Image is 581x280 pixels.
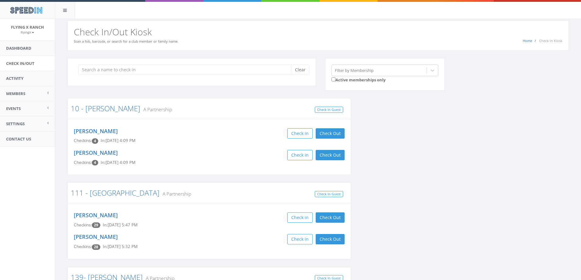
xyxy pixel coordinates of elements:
[332,76,386,83] label: Active memberships only
[74,149,118,156] a: [PERSON_NAME]
[11,24,44,30] span: Flying X Ranch
[6,136,31,142] span: Contact Us
[71,103,140,113] a: 10 - [PERSON_NAME]
[287,128,313,139] button: Check in
[74,160,92,165] span: Checkins:
[316,212,345,223] button: Check Out
[287,150,313,160] button: Check in
[140,106,172,113] small: A Partnership
[74,211,118,219] a: [PERSON_NAME]
[92,244,100,250] span: Checkin count
[92,138,98,144] span: Checkin count
[7,5,45,16] img: speedin_logo.png
[92,160,98,165] span: Checkin count
[74,244,92,249] span: Checkins:
[92,222,100,228] span: Checkin count
[74,127,118,135] a: [PERSON_NAME]
[74,233,118,240] a: [PERSON_NAME]
[6,91,25,96] span: Members
[523,38,532,43] a: Home
[332,77,335,81] input: Active memberships only
[74,222,92,228] span: Checkins:
[287,212,313,223] button: Check in
[103,222,138,228] span: In: [DATE] 5:47 PM
[539,38,562,43] span: Check-In Kiosk
[21,30,34,34] small: FlyingX
[316,128,345,139] button: Check Out
[101,160,135,165] span: In: [DATE] 4:09 PM
[74,138,92,143] span: Checkins:
[74,39,178,44] small: Scan a fob, barcode, or search for a club member or family name.
[291,65,310,75] button: Clear
[315,107,343,113] a: Check In Guest
[21,29,34,35] a: FlyingX
[335,67,374,73] div: Filter by Membership
[78,65,296,75] input: Search a name to check in
[103,244,138,249] span: In: [DATE] 5:32 PM
[316,150,345,160] button: Check Out
[315,191,343,197] a: Check In Guest
[71,188,160,198] a: 111 - [GEOGRAPHIC_DATA]
[101,138,135,143] span: In: [DATE] 4:09 PM
[74,27,562,37] h2: Check In/Out Kiosk
[6,106,21,111] span: Events
[6,121,25,126] span: Settings
[160,190,191,197] small: A Partnership
[287,234,313,244] button: Check in
[316,234,345,244] button: Check Out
